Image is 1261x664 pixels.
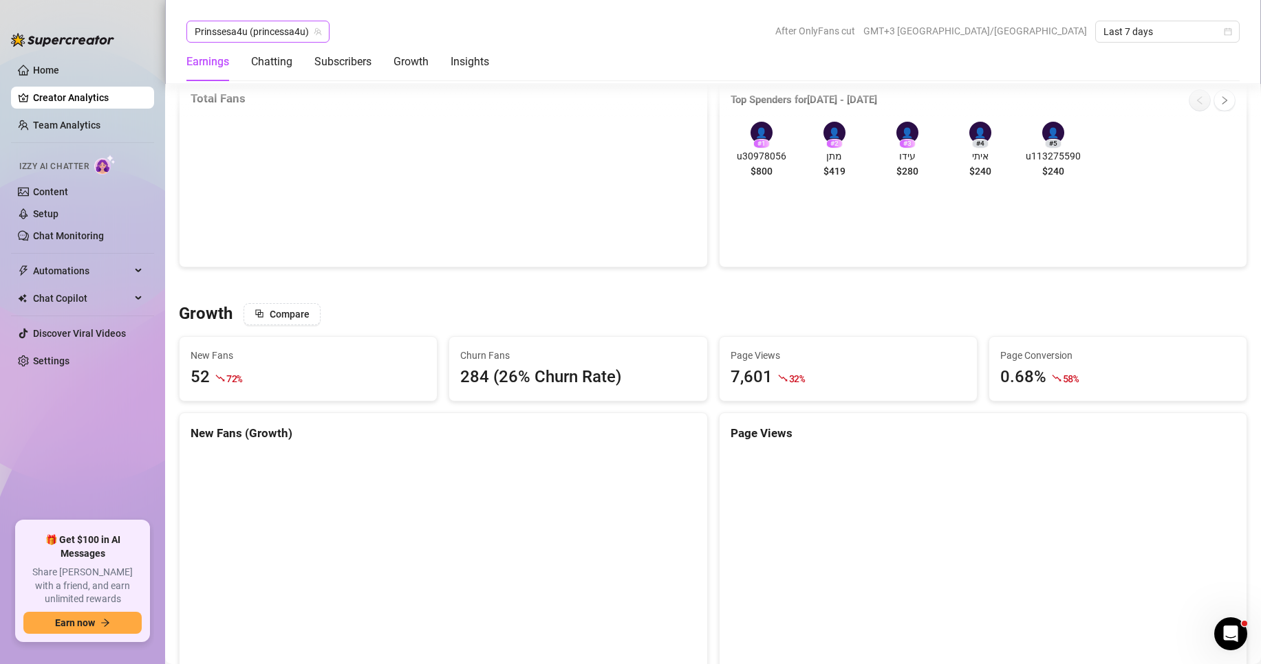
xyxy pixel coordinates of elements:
[23,533,142,560] span: 🎁 Get $100 in AI Messages
[823,122,845,144] div: 👤
[826,139,843,148] div: # 2
[1042,164,1064,179] span: $240
[460,348,696,363] span: Churn Fans
[731,148,793,164] span: u30978056
[191,364,210,390] div: 52
[949,148,1011,164] span: איתי
[451,54,489,70] div: Insights
[33,328,126,339] a: Discover Viral Videos
[778,373,788,383] span: fall
[1103,21,1231,42] span: Last 7 days
[33,208,58,219] a: Setup
[731,364,773,390] div: 7,601
[270,309,310,320] span: Compare
[751,122,773,144] div: 👤
[969,164,991,179] span: $240
[789,372,805,385] span: 32 %
[804,148,865,164] span: מתן
[863,21,1087,41] span: GMT+3 [GEOGRAPHIC_DATA]/[GEOGRAPHIC_DATA]
[251,54,292,70] div: Chatting
[1042,122,1064,144] div: 👤
[179,303,233,325] h3: Growth
[1000,348,1236,363] span: Page Conversion
[460,364,696,390] div: 284 (26% Churn Rate)
[1063,372,1079,385] span: 58 %
[33,120,100,131] a: Team Analytics
[226,372,242,385] span: 72 %
[195,21,321,42] span: Prinssesa4u (princessa4u)
[18,294,27,303] img: Chat Copilot
[972,139,989,148] div: # 4
[896,164,918,179] span: $280
[244,303,321,325] button: Compare
[191,424,696,443] div: New Fans (Growth)
[899,139,916,148] div: # 3
[876,148,938,164] span: עידו
[1000,364,1046,390] div: 0.68%
[55,617,95,628] span: Earn now
[33,355,69,366] a: Settings
[753,139,770,148] div: # 1
[823,164,845,179] span: $419
[314,54,371,70] div: Subscribers
[1022,148,1084,164] span: u113275590
[33,65,59,76] a: Home
[1220,96,1229,105] span: right
[94,155,116,175] img: AI Chatter
[1224,27,1232,36] span: calendar
[19,160,89,173] span: Izzy AI Chatter
[731,348,966,363] span: Page Views
[731,92,877,109] article: Top Spenders for [DATE] - [DATE]
[18,265,29,276] span: thunderbolt
[751,164,773,179] span: $800
[100,618,110,628] span: arrow-right
[969,122,991,144] div: 👤
[11,33,114,47] img: logo-BBDzfeDw.svg
[191,348,426,363] span: New Fans
[314,27,322,36] span: team
[1045,139,1061,148] div: # 5
[191,89,696,108] div: Total Fans
[33,287,131,309] span: Chat Copilot
[896,122,918,144] div: 👤
[23,566,142,606] span: Share [PERSON_NAME] with a friend, and earn unlimited rewards
[33,87,143,109] a: Creator Analytics
[33,260,131,282] span: Automations
[255,309,264,318] span: block
[23,612,142,634] button: Earn nowarrow-right
[394,54,429,70] div: Growth
[1052,373,1061,383] span: fall
[215,373,225,383] span: fall
[775,21,855,41] span: After OnlyFans cut
[731,424,1236,443] div: Page Views
[1214,617,1247,650] iframe: Intercom live chat
[186,54,229,70] div: Earnings
[33,186,68,197] a: Content
[33,230,104,241] a: Chat Monitoring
